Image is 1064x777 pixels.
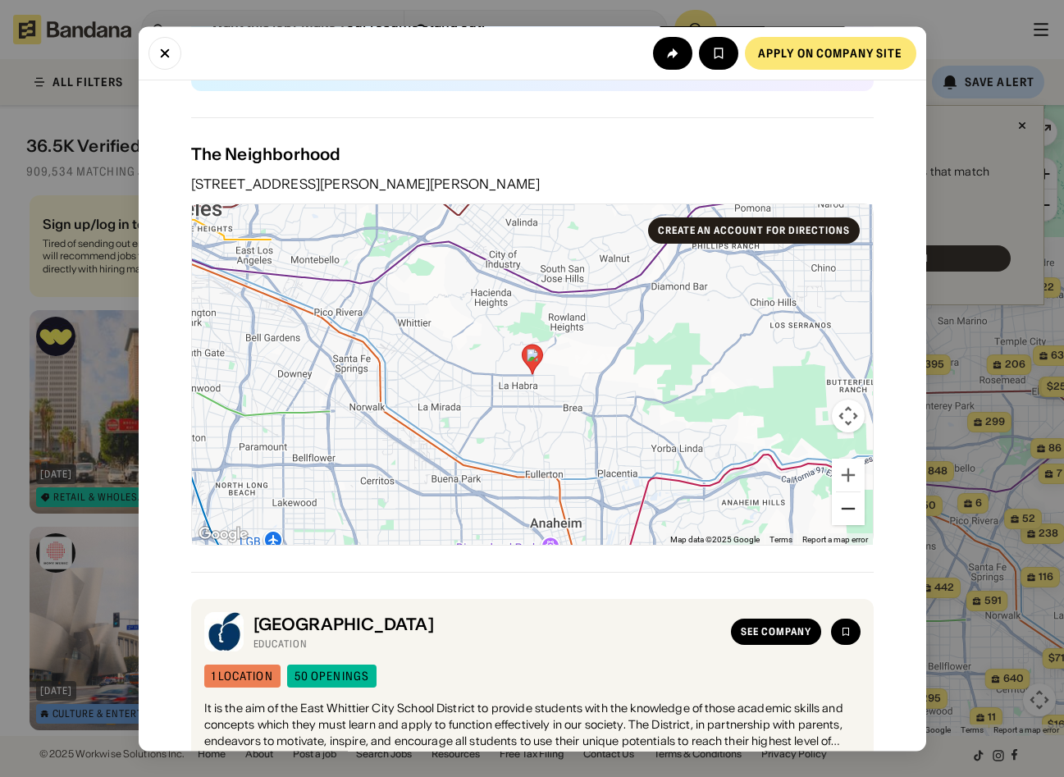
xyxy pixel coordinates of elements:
div: [GEOGRAPHIC_DATA] [253,615,721,634]
div: Create an account for directions [658,226,850,236]
div: 50 openings [295,671,369,683]
a: See company [731,619,821,646]
div: Apply on company site [758,47,903,58]
button: Map camera controls [832,400,865,433]
img: Google [196,524,250,546]
div: [STREET_ADDRESS][PERSON_NAME][PERSON_NAME] [191,178,874,191]
button: Zoom in [832,459,865,492]
span: Map data ©2025 Google [670,535,760,544]
a: Report a map error [802,535,868,544]
a: Terms (opens in new tab) [769,535,792,544]
div: 1 location [212,671,273,683]
div: It is the aim of the East Whittier City School District to provide students with the knowledge of... [204,702,861,750]
button: Close [148,36,181,69]
div: See company [741,628,811,638]
a: Open this area in Google Maps (opens a new window) [196,524,250,546]
div: Education [253,638,721,651]
button: Zoom out [832,493,865,526]
img: East Whittier City School District logo [204,613,244,652]
div: The Neighborhood [191,145,874,165]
